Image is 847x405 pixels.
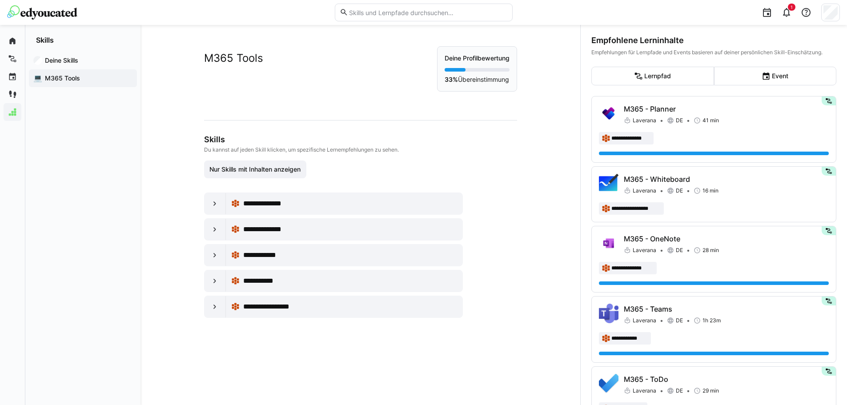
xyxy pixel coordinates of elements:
[599,174,618,193] img: M365 - Whiteboard
[676,187,683,194] span: DE
[791,4,793,10] span: 1
[633,187,656,194] span: Laverana
[445,76,458,83] strong: 33%
[445,54,510,63] p: Deine Profilbewertung
[702,117,719,124] span: 41 min
[204,160,307,178] button: Nur Skills mit Inhalten anzeigen
[624,233,829,244] p: M365 - OneNote
[624,104,829,114] p: M365 - Planner
[33,73,42,82] div: 💻️
[633,117,656,124] span: Laverana
[702,187,719,194] span: 16 min
[204,146,515,153] p: Du kannst auf jeden Skill klicken, um spezifische Lernempfehlungen zu sehen.
[445,75,510,84] p: Übereinstimmung
[591,36,836,45] div: Empfohlene Lerninhalte
[624,174,829,184] p: M365 - Whiteboard
[633,317,656,324] span: Laverana
[676,117,683,124] span: DE
[676,387,683,394] span: DE
[633,247,656,254] span: Laverana
[591,67,714,85] eds-button-option: Lernpfad
[204,52,263,65] h2: M365 Tools
[624,374,829,385] p: M365 - ToDo
[714,67,837,85] eds-button-option: Event
[599,374,618,393] img: M365 - ToDo
[208,165,302,174] span: Nur Skills mit Inhalten anzeigen
[676,317,683,324] span: DE
[599,233,618,253] img: M365 - OneNote
[633,387,656,394] span: Laverana
[348,8,507,16] input: Skills und Lernpfade durchsuchen…
[676,247,683,254] span: DE
[702,387,719,394] span: 29 min
[702,247,719,254] span: 28 min
[702,317,721,324] span: 1h 23m
[204,135,515,144] h3: Skills
[599,104,618,123] img: M365 - Planner
[599,304,618,323] img: M365 - Teams
[624,304,829,314] p: M365 - Teams
[591,49,836,56] div: Empfehlungen für Lernpfade und Events basieren auf deiner persönlichen Skill-Einschätzung.
[44,74,132,83] span: M365 Tools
